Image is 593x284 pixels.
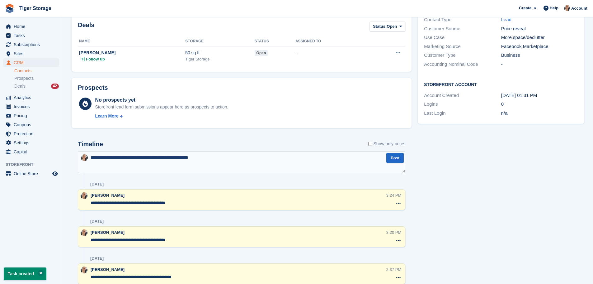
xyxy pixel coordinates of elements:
[81,192,87,199] img: Becky Martin
[501,25,578,32] div: Price reveal
[14,102,51,111] span: Invoices
[79,50,185,56] div: [PERSON_NAME]
[255,36,295,46] th: Status
[51,170,59,177] a: Preview store
[501,52,578,59] div: Business
[81,229,87,236] img: Becky Martin
[424,81,578,87] h2: Storefront Account
[550,5,558,11] span: Help
[90,182,104,187] div: [DATE]
[3,169,59,178] a: menu
[564,5,570,11] img: Becky Martin
[14,169,51,178] span: Online Store
[255,50,268,56] span: open
[90,256,104,261] div: [DATE]
[14,120,51,129] span: Coupons
[14,83,59,89] a: Deals 42
[3,129,59,138] a: menu
[3,93,59,102] a: menu
[424,52,501,59] div: Customer Type
[90,219,104,224] div: [DATE]
[91,230,125,235] span: [PERSON_NAME]
[368,141,372,147] input: Show only notes
[3,22,59,31] a: menu
[368,141,406,147] label: Show only notes
[14,75,34,81] span: Prospects
[14,129,51,138] span: Protection
[3,147,59,156] a: menu
[185,50,254,56] div: 50 sq ft
[424,92,501,99] div: Account Created
[3,111,59,120] a: menu
[14,31,51,40] span: Tasks
[6,161,62,168] span: Storefront
[95,104,228,110] div: Storefront lead form submissions appear here as prospects to action.
[14,138,51,147] span: Settings
[14,40,51,49] span: Subscriptions
[424,110,501,117] div: Last Login
[3,58,59,67] a: menu
[14,111,51,120] span: Pricing
[295,50,368,56] div: -
[424,101,501,108] div: Logins
[14,49,51,58] span: Sites
[4,267,46,280] p: Task created
[84,56,85,62] span: |
[51,84,59,89] div: 42
[14,93,51,102] span: Analytics
[95,113,118,119] div: Learn More
[86,56,105,62] span: Follow up
[424,43,501,50] div: Marketing Source
[81,267,87,273] img: Becky Martin
[386,229,401,235] div: 3:20 PM
[185,36,254,46] th: Storage
[3,31,59,40] a: menu
[95,113,228,119] a: Learn More
[424,16,501,23] div: Contact Type
[501,110,578,117] div: n/a
[387,23,397,30] span: Open
[3,120,59,129] a: menu
[501,17,511,22] a: Lead
[14,147,51,156] span: Capital
[424,34,501,41] div: Use Case
[78,22,94,33] h2: Deals
[91,267,125,272] span: [PERSON_NAME]
[3,49,59,58] a: menu
[3,102,59,111] a: menu
[373,23,387,30] span: Status:
[424,25,501,32] div: Customer Source
[5,4,14,13] img: stora-icon-8386f47178a22dfd0bd8f6a31ec36ba5ce8667c1dd55bd0f319d3a0aa187defe.svg
[14,83,26,89] span: Deals
[3,40,59,49] a: menu
[501,101,578,108] div: 0
[185,56,254,62] div: Tiger Storage
[386,192,401,198] div: 3:24 PM
[3,138,59,147] a: menu
[14,22,51,31] span: Home
[14,58,51,67] span: CRM
[501,43,578,50] div: Facebook Marketplace
[424,61,501,68] div: Accounting Nominal Code
[91,193,125,198] span: [PERSON_NAME]
[501,61,578,68] div: -
[386,153,404,163] button: Post
[501,92,578,99] div: [DATE] 01:31 PM
[78,141,103,148] h2: Timeline
[78,84,108,91] h2: Prospects
[571,5,587,12] span: Account
[519,5,531,11] span: Create
[14,75,59,82] a: Prospects
[95,96,228,104] div: No prospects yet
[81,154,88,161] img: Becky Martin
[17,3,54,13] a: Tiger Storage
[369,22,405,32] button: Status: Open
[295,36,368,46] th: Assigned to
[501,34,578,41] div: More space/declutter
[386,267,401,272] div: 2:37 PM
[78,36,185,46] th: Name
[14,68,59,74] a: Contacts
